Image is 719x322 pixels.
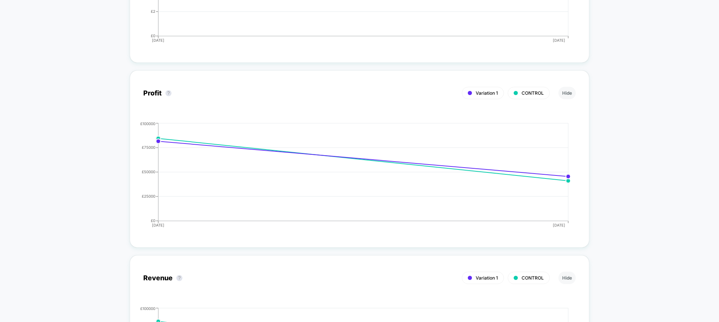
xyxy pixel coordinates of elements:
[476,275,498,281] span: Variation 1
[152,223,164,227] tspan: [DATE]
[558,87,576,99] button: Hide
[553,38,566,42] tspan: [DATE]
[522,90,544,96] span: CONTROL
[142,169,155,174] tspan: £50000
[152,38,164,42] tspan: [DATE]
[140,306,155,310] tspan: £100000
[151,33,155,38] tspan: £0
[151,218,155,223] tspan: £0
[136,121,568,234] div: PROFIT
[142,194,155,198] tspan: £25000
[142,145,155,150] tspan: £75000
[140,121,155,125] tspan: £100000
[165,90,171,96] button: ?
[476,90,498,96] span: Variation 1
[553,223,566,227] tspan: [DATE]
[522,275,544,281] span: CONTROL
[151,9,155,14] tspan: £2
[176,275,182,281] button: ?
[558,272,576,284] button: Hide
